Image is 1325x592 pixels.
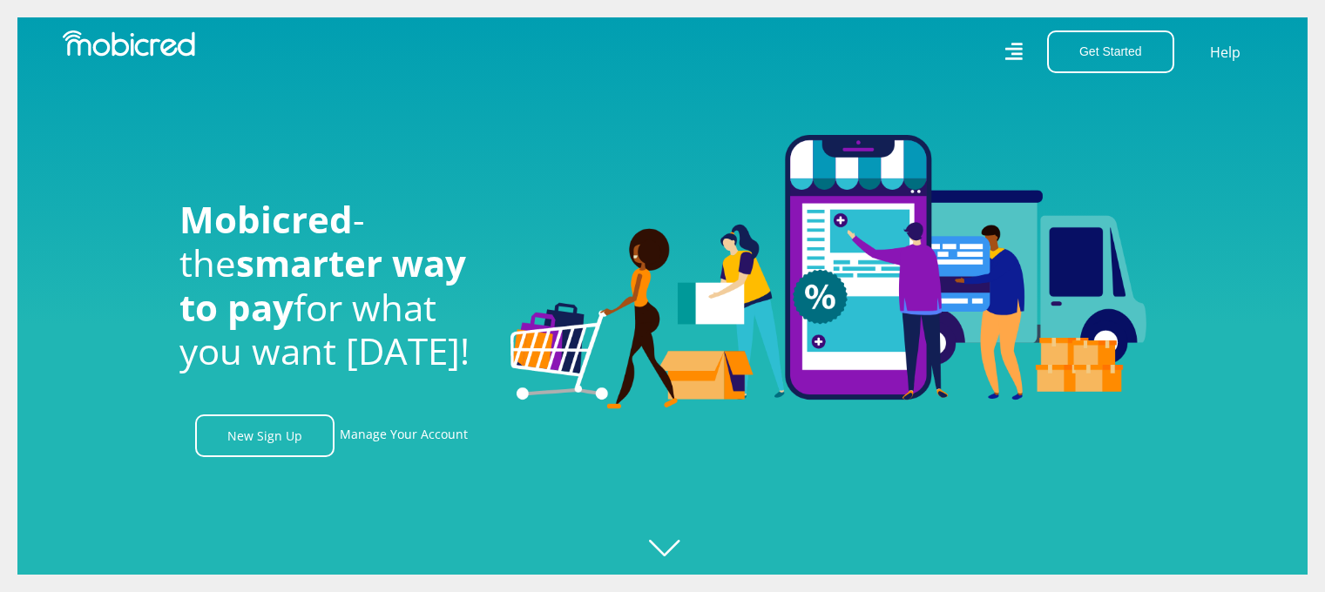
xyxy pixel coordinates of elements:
a: Manage Your Account [340,414,468,457]
span: smarter way to pay [179,238,466,331]
a: Help [1209,41,1241,64]
h1: - the for what you want [DATE]! [179,198,484,373]
img: Welcome to Mobicred [510,135,1146,410]
img: Mobicred [63,30,195,57]
button: Get Started [1047,30,1174,73]
span: Mobicred [179,194,353,244]
a: New Sign Up [195,414,335,457]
